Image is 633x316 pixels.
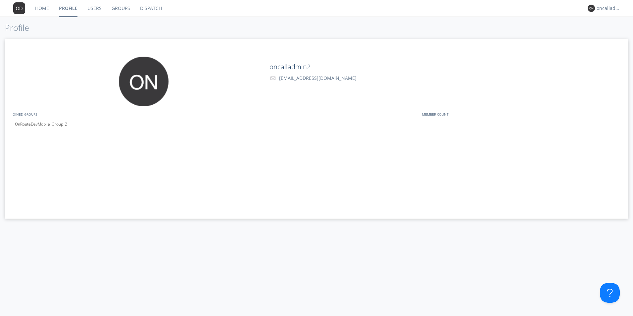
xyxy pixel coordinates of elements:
[10,109,213,119] div: JOINED GROUPS
[420,109,628,119] div: MEMBER COUNT
[600,283,620,303] iframe: Toggle Customer Support
[270,77,275,80] img: envelope-outline.svg
[588,5,595,12] img: 373638.png
[13,119,217,129] div: OnRouteDevMobile_Group_2
[597,5,621,12] div: oncalladmin2
[5,23,628,32] h1: Profile
[279,75,357,81] span: [EMAIL_ADDRESS][DOMAIN_NAME]
[119,57,169,106] img: 373638.png
[269,63,571,71] h2: oncalladmin2
[13,2,25,14] img: 373638.png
